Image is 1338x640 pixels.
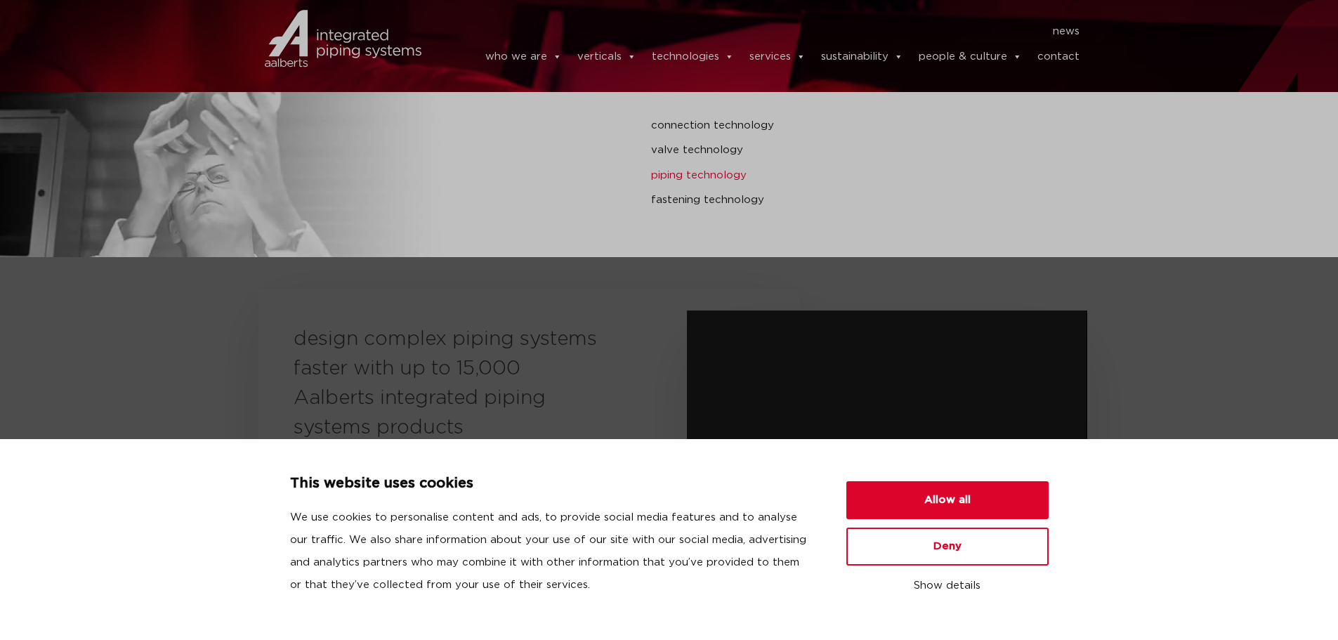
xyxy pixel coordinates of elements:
h3: design complex piping systems faster with up to 15,000 Aalberts integrated piping systems products [294,325,603,443]
a: fastening technology [651,191,1153,209]
button: Allow all [846,481,1049,519]
a: verticals [577,43,636,71]
p: We use cookies to personalise content and ads, to provide social media features and to analyse ou... [290,507,813,596]
a: technologies [652,43,734,71]
a: piping technology [651,166,1153,185]
button: Deny [846,528,1049,566]
a: connection technology [651,117,1153,135]
nav: Menu [442,20,1080,43]
a: contact [1037,43,1080,71]
a: sustainability [821,43,903,71]
a: news [1053,20,1080,43]
a: services [749,43,806,71]
a: people & culture [919,43,1022,71]
p: This website uses cookies [290,473,813,495]
a: valve technology [651,141,1153,159]
a: who we are [485,43,562,71]
button: Show details [846,574,1049,598]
